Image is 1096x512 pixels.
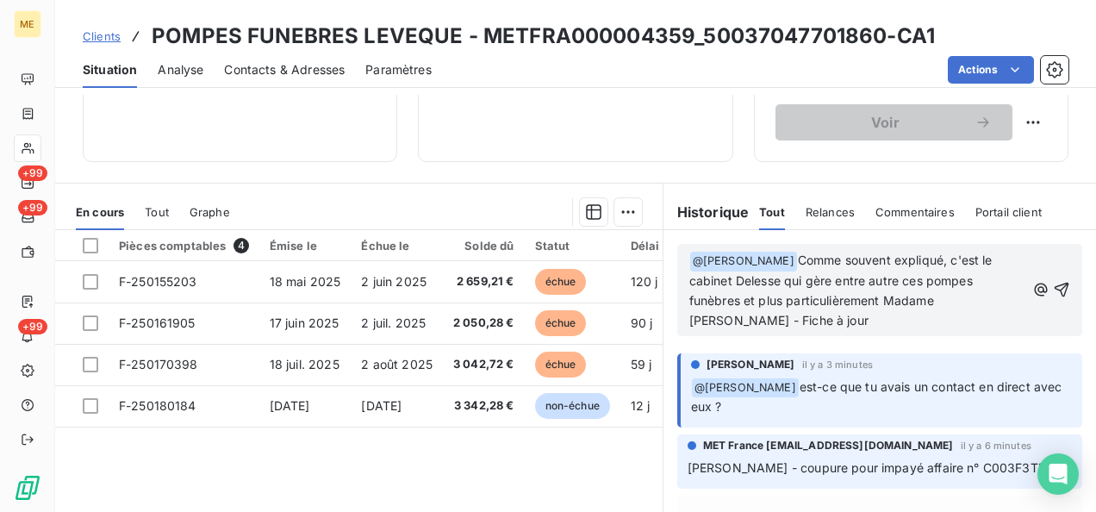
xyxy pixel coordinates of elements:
span: il y a 3 minutes [802,359,873,370]
span: +99 [18,319,47,334]
span: Tout [145,205,169,219]
button: Actions [948,56,1034,84]
span: échue [535,269,587,295]
span: Paramètres [365,61,432,78]
span: 3 342,28 € [453,397,514,415]
span: @ [PERSON_NAME] [692,378,799,398]
div: Open Intercom Messenger [1037,453,1079,495]
span: +99 [18,200,47,215]
span: [DATE] [361,398,402,413]
div: Statut [535,239,610,253]
span: [DATE] [270,398,310,413]
span: 18 mai 2025 [270,274,341,289]
span: Voir [796,116,975,129]
span: échue [535,310,587,336]
span: @ [PERSON_NAME] [690,252,797,272]
a: Clients [83,28,121,45]
div: Échue le [361,239,433,253]
span: F-250180184 [119,398,196,413]
button: Voir [775,104,1012,140]
h6: Historique [663,202,750,222]
span: 18 juil. 2025 [270,357,339,372]
h3: POMPES FUNEBRES LEVEQUE - METFRA000004359_50037047701860-CA1 [152,21,935,52]
span: 2 juin 2025 [361,274,427,289]
span: Portail client [975,205,1042,219]
span: Commentaires [875,205,955,219]
span: 17 juin 2025 [270,315,339,330]
span: F-250155203 [119,274,197,289]
span: Clients [83,29,121,43]
span: 90 j [631,315,653,330]
span: +99 [18,165,47,181]
span: [PERSON_NAME] - coupure pour impayé affaire n° C003F3TM [688,460,1049,475]
span: est-ce que tu avais un contact en direct avec eux ? [691,379,1066,415]
div: Solde dû [453,239,514,253]
span: il y a 6 minutes [961,440,1031,451]
span: Relances [806,205,855,219]
span: 2 659,21 € [453,273,514,290]
span: Comme souvent expliqué, c'est le cabinet Delesse qui gère entre autre ces pompes funèbres et plus... [689,253,996,328]
span: 3 042,72 € [453,356,514,373]
span: échue [535,352,587,378]
span: Contacts & Adresses [224,61,345,78]
span: [PERSON_NAME] [707,357,795,372]
img: Logo LeanPay [14,474,41,502]
span: MET France [EMAIL_ADDRESS][DOMAIN_NAME] [703,438,954,453]
span: F-250161905 [119,315,196,330]
span: 12 j [631,398,651,413]
span: non-échue [535,393,610,419]
span: Tout [759,205,785,219]
span: 120 j [631,274,658,289]
div: Pièces comptables [119,238,249,253]
span: 2 juil. 2025 [361,315,426,330]
div: Délai [631,239,677,253]
span: 4 [234,238,249,253]
span: 2 août 2025 [361,357,433,372]
div: ME [14,10,41,38]
span: Analyse [158,61,203,78]
div: Émise le [270,239,341,253]
span: F-250170398 [119,357,198,372]
span: 2 050,28 € [453,315,514,332]
span: Graphe [190,205,230,219]
span: En cours [76,205,124,219]
span: Situation [83,61,137,78]
span: 59 j [631,357,652,372]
